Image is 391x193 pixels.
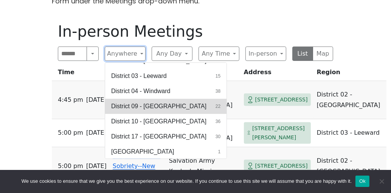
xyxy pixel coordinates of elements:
[314,147,386,185] td: District 02 - [GEOGRAPHIC_DATA]
[22,177,352,185] span: We use cookies to ensure that we give you the best experience on our website. If you continue to ...
[111,147,174,156] span: [GEOGRAPHIC_DATA]
[255,95,308,104] span: [STREET_ADDRESS]
[314,67,386,81] th: Region
[241,67,314,81] th: Address
[58,47,87,61] input: Search
[216,88,220,95] span: 38 results
[111,102,206,111] span: District 09 - [GEOGRAPHIC_DATA]
[152,47,192,61] button: Any Day
[58,128,83,138] span: 5:00 PM
[166,147,241,185] td: Salvation Army Kauluela Mission
[111,117,206,126] span: District 10 - [GEOGRAPHIC_DATA]
[313,47,334,61] button: Map
[216,133,220,140] span: 30 results
[105,114,227,129] button: District 10 - [GEOGRAPHIC_DATA]36 results
[87,47,99,61] button: Search
[105,129,227,144] button: District 17 - [GEOGRAPHIC_DATA]30 results
[255,161,308,171] span: [STREET_ADDRESS]
[105,144,227,159] button: [GEOGRAPHIC_DATA]1 result
[58,22,333,40] h1: In-person Meetings
[52,67,110,81] th: Time
[111,72,167,81] span: District 03 - Leeward
[314,119,386,147] td: District 03 - Leeward
[216,103,220,110] span: 22 results
[199,47,239,61] button: Any Time
[378,177,385,185] span: No
[292,47,313,61] button: List
[314,81,386,119] td: District 02 - [GEOGRAPHIC_DATA]
[105,68,227,84] button: District 03 - Leeward15 results
[111,87,170,96] span: District 04 - Windward
[105,99,227,114] button: District 09 - [GEOGRAPHIC_DATA]22 results
[105,84,227,99] button: District 04 - Windward38 results
[245,47,286,61] button: In-person
[105,47,146,61] button: Anywhere
[113,152,160,180] a: (Physical) Kalihi Sobriety--New location!
[86,95,107,105] span: [DATE]
[252,124,308,142] span: [STREET_ADDRESS][PERSON_NAME]
[86,128,107,138] span: [DATE]
[58,95,83,105] span: 4:45 PM
[216,118,220,125] span: 36 results
[355,176,369,187] button: Ok
[218,148,221,155] span: 1 result
[111,132,206,141] span: District 17 - [GEOGRAPHIC_DATA]
[216,73,220,79] span: 15 results
[58,161,83,171] span: 5:00 PM
[105,62,227,159] div: Anywhere
[86,161,107,171] span: [DATE]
